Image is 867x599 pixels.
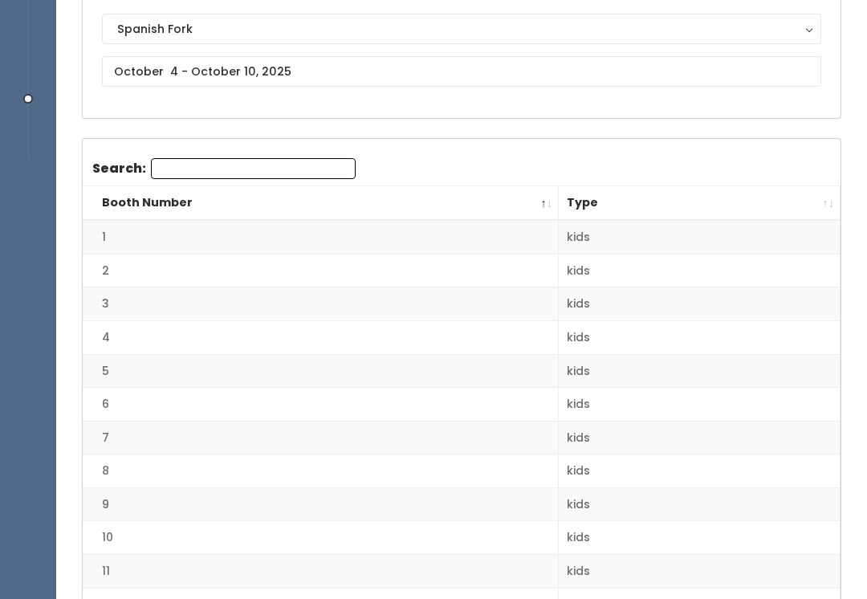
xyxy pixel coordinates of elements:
td: kids [559,255,841,288]
td: 4 [83,322,559,356]
td: 5 [83,355,559,389]
td: 10 [83,522,559,556]
td: kids [559,389,841,422]
td: kids [559,288,841,322]
input: October 4 - October 10, 2025 [102,57,821,88]
td: 7 [83,422,559,455]
td: kids [559,322,841,356]
div: Spanish Fork [117,21,806,39]
td: 9 [83,488,559,522]
input: Search: [151,159,356,180]
td: kids [559,488,841,522]
td: kids [559,355,841,389]
td: 11 [83,556,559,589]
td: kids [559,556,841,589]
td: kids [559,455,841,489]
td: 3 [83,288,559,322]
label: Search: [92,159,356,180]
td: kids [559,522,841,556]
th: Type: activate to sort column ascending [559,187,841,222]
td: 8 [83,455,559,489]
td: kids [559,221,841,255]
td: kids [559,422,841,455]
td: 2 [83,255,559,288]
button: Spanish Fork [102,14,821,45]
td: 6 [83,389,559,422]
td: 1 [83,221,559,255]
th: Booth Number: activate to sort column descending [83,187,559,222]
